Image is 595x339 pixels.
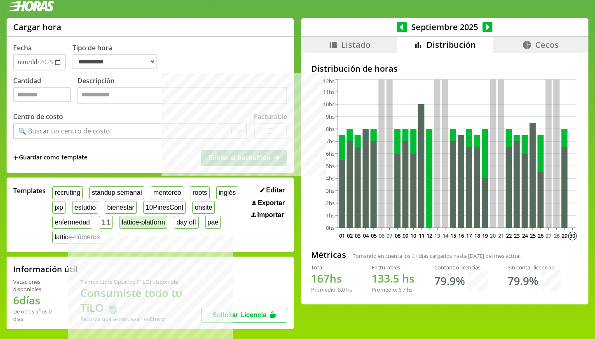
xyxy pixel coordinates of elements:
[379,232,384,239] text: 06
[535,39,559,50] span: Cecos
[323,101,335,108] tspan: 10hs
[514,232,520,239] text: 23
[258,186,287,194] button: Editar
[326,162,335,170] tspan: 5hs
[474,232,480,239] text: 18
[418,232,424,239] text: 11
[257,211,284,219] span: Importar
[554,232,560,239] text: 28
[323,88,335,96] tspan: 11hs
[372,271,399,286] span: 133.5
[311,249,346,260] h2: Métricas
[151,186,183,199] button: mentoreo
[434,232,440,239] text: 13
[77,76,287,106] label: Descripción
[73,43,163,70] label: Tipo de hora
[105,201,136,214] button: bienestar
[13,43,32,52] label: Fecha
[372,286,415,293] div: Promedio: hs
[398,286,405,293] span: 6.7
[434,264,488,271] div: Contando licencias
[72,201,98,214] button: estudio
[426,39,476,50] span: Distribución
[338,286,345,293] span: 8.0
[372,264,415,271] div: Facturables
[13,264,78,275] h2: Información útil
[506,232,512,239] text: 22
[458,232,464,239] text: 16
[13,186,46,195] span: Templates
[143,201,186,214] button: 10PinesConf
[52,201,66,214] button: jxp
[311,264,352,271] div: Total
[538,232,543,239] text: 26
[13,293,61,308] h1: 6 días
[77,87,287,104] textarea: Descripción
[508,274,538,288] h1: 79.9 %
[569,232,575,239] text: 30
[150,315,165,323] b: Enero
[18,126,110,136] div: 🔍 Buscar un centro de costo
[326,175,335,182] tspan: 4hs
[395,232,401,239] text: 08
[562,232,567,239] text: 29
[13,87,71,102] input: Cantidad
[326,212,335,219] tspan: 1hs
[403,232,408,239] text: 09
[482,232,488,239] text: 19
[174,216,198,229] button: day off
[311,271,352,286] h1: hs
[13,278,61,293] div: Vacaciones disponibles
[258,199,285,207] span: Exportar
[323,77,335,85] tspan: 12hs
[89,186,144,199] button: standup semanal
[212,311,267,318] span: Solicitar Licencia
[326,125,335,133] tspan: 8hs
[355,232,361,239] text: 03
[426,232,432,239] text: 12
[407,21,483,33] span: Septiembre 2025
[80,278,201,285] div: Tiempo Libre Optativo (TiLO) disponible
[410,232,416,239] text: 10
[7,1,54,12] img: logotipo
[341,39,370,50] span: Listado
[311,286,352,293] div: Promedio: hs
[266,187,285,194] span: Editar
[192,201,215,214] button: onsite
[326,224,335,231] tspan: 0hs
[466,232,472,239] text: 17
[326,187,335,194] tspan: 3hs
[13,21,61,33] h1: Cargar hora
[498,232,504,239] text: 21
[13,308,61,323] div: De otros años: 0 días
[13,153,18,162] span: +
[99,216,113,229] button: 1:1
[52,231,102,243] button: lattice-números
[450,232,456,239] text: 15
[326,138,335,145] tspan: 7hs
[347,232,353,239] text: 02
[371,232,377,239] text: 05
[326,150,335,157] tspan: 6hs
[522,232,528,239] text: 24
[119,216,168,229] button: lattice-platform
[190,186,209,199] button: roots
[363,232,369,239] text: 04
[13,76,77,106] label: Cantidad
[546,232,551,239] text: 27
[311,63,579,74] h2: Distribución de horas
[52,186,83,199] button: recruting
[372,271,415,286] h1: hs
[52,216,92,229] button: enfermedad
[254,112,287,121] label: Facturable
[311,271,330,286] span: 167
[249,199,287,207] button: Exportar
[73,54,157,69] select: Tipo de hora
[412,252,417,260] span: 21
[508,264,561,271] div: Sin contar licencias
[442,232,448,239] text: 14
[530,232,536,239] text: 25
[205,216,221,229] button: pae
[201,308,287,323] button: Solicitar Licencia
[13,112,63,121] label: Centro de costo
